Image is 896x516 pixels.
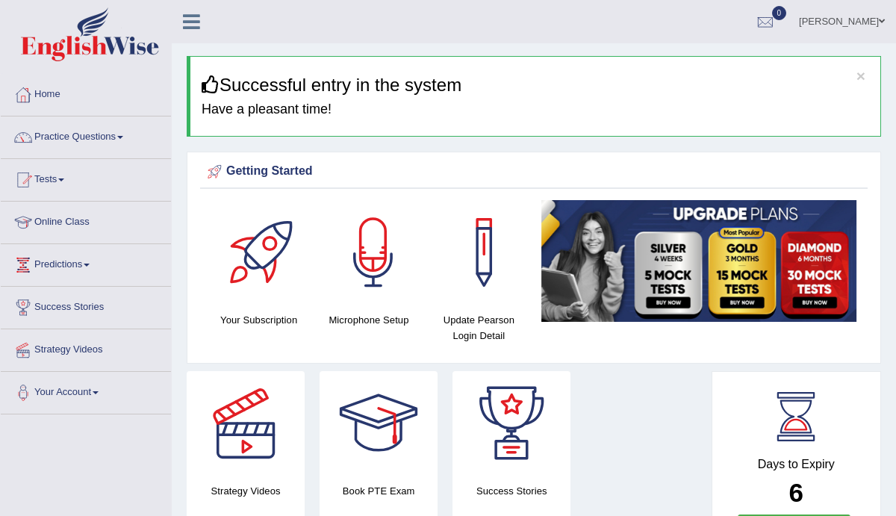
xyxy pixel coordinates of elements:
[1,116,171,154] a: Practice Questions
[187,483,305,499] h4: Strategy Videos
[541,200,856,322] img: small5.jpg
[202,75,869,95] h3: Successful entry in the system
[1,159,171,196] a: Tests
[432,312,526,344] h4: Update Pearson Login Detail
[789,478,803,507] b: 6
[1,329,171,367] a: Strategy Videos
[1,372,171,409] a: Your Account
[772,6,787,20] span: 0
[321,312,416,328] h4: Microphone Setup
[856,68,865,84] button: ×
[211,312,306,328] h4: Your Subscription
[1,74,171,111] a: Home
[1,244,171,282] a: Predictions
[729,458,865,471] h4: Days to Expiry
[202,102,869,117] h4: Have a pleasant time!
[204,161,864,183] div: Getting Started
[1,202,171,239] a: Online Class
[320,483,438,499] h4: Book PTE Exam
[452,483,570,499] h4: Success Stories
[1,287,171,324] a: Success Stories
